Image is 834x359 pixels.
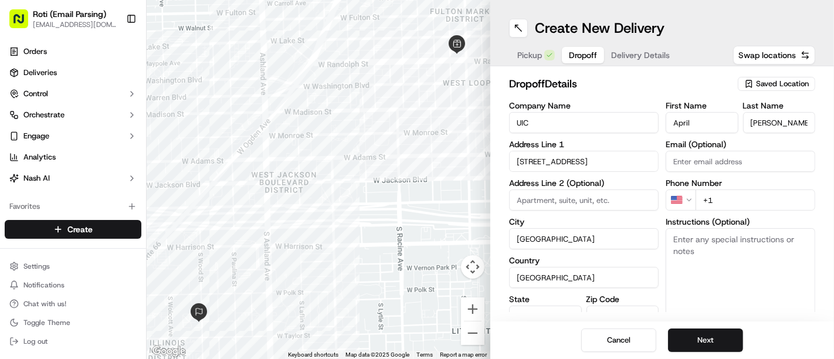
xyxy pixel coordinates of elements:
button: Cancel [581,328,656,352]
input: Enter last name [743,112,816,133]
button: Keyboard shortcuts [288,351,338,359]
input: Enter address [509,151,659,172]
h2: dropoff Details [509,76,731,92]
button: Engage [5,127,141,145]
label: State [509,295,582,303]
input: Enter email address [666,151,815,172]
button: Next [668,328,743,352]
button: Roti (Email Parsing) [33,8,106,20]
label: City [509,218,659,226]
a: 📗Knowledge Base [7,165,94,186]
label: Last Name [743,101,816,110]
button: Control [5,84,141,103]
button: Map camera controls [461,255,484,279]
span: Create [67,223,93,235]
label: Address Line 1 [509,140,659,148]
span: API Documentation [111,170,188,181]
label: Email (Optional) [666,140,815,148]
div: Favorites [5,197,141,216]
button: Start new chat [199,115,213,129]
a: Powered byPylon [83,198,142,207]
span: Nash AI [23,173,50,184]
input: Enter phone number [696,189,815,211]
span: Swap locations [738,49,796,61]
label: Phone Number [666,179,815,187]
div: We're available if you need us! [40,123,148,133]
span: Engage [23,131,49,141]
span: Delivery Details [611,49,670,61]
span: Log out [23,337,48,346]
div: 📗 [12,171,21,180]
button: Chat with us! [5,296,141,312]
label: First Name [666,101,738,110]
button: Orchestrate [5,106,141,124]
button: Zoom in [461,297,484,321]
button: Zoom out [461,321,484,345]
a: 💻API Documentation [94,165,193,186]
span: Settings [23,262,50,271]
input: Apartment, suite, unit, etc. [509,189,659,211]
button: Saved Location [738,76,815,92]
label: Address Line 2 (Optional) [509,179,659,187]
img: 1736555255976-a54dd68f-1ca7-489b-9aae-adbdc363a1c4 [12,111,33,133]
button: Notifications [5,277,141,293]
a: Deliveries [5,63,141,82]
span: Chat with us! [23,299,66,309]
input: Enter company name [509,112,659,133]
a: Open this area in Google Maps (opens a new window) [150,344,188,359]
button: Settings [5,258,141,275]
span: Notifications [23,280,65,290]
span: Saved Location [756,79,809,89]
span: Analytics [23,152,56,162]
input: Enter zip code [586,306,659,327]
a: Report a map error [440,351,487,358]
label: Company Name [509,101,659,110]
input: Enter first name [666,112,738,133]
a: Analytics [5,148,141,167]
span: Toggle Theme [23,318,70,327]
a: Orders [5,42,141,61]
button: Nash AI [5,169,141,188]
input: Got a question? Start typing here... [30,75,211,87]
button: [EMAIL_ADDRESS][DOMAIN_NAME] [33,20,117,29]
input: Enter city [509,228,659,249]
div: Start new chat [40,111,192,123]
button: Create [5,220,141,239]
span: Orders [23,46,47,57]
label: Zip Code [586,295,659,303]
input: Enter country [509,267,659,288]
button: Swap locations [733,46,815,65]
span: Orchestrate [23,110,65,120]
span: Map data ©2025 Google [345,351,409,358]
span: Deliveries [23,67,57,78]
div: 💻 [99,171,109,180]
input: Enter state [509,306,582,327]
button: Roti (Email Parsing)[EMAIL_ADDRESS][DOMAIN_NAME] [5,5,121,33]
button: Toggle Theme [5,314,141,331]
span: Dropoff [569,49,597,61]
span: Pylon [117,198,142,207]
img: Nash [12,11,35,35]
a: Terms (opens in new tab) [416,351,433,358]
button: Log out [5,333,141,350]
h1: Create New Delivery [535,19,665,38]
span: Pickup [517,49,542,61]
label: Country [509,256,659,265]
p: Welcome 👋 [12,46,213,65]
label: Instructions (Optional) [666,218,815,226]
img: Google [150,344,188,359]
span: Control [23,89,48,99]
span: Knowledge Base [23,170,90,181]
